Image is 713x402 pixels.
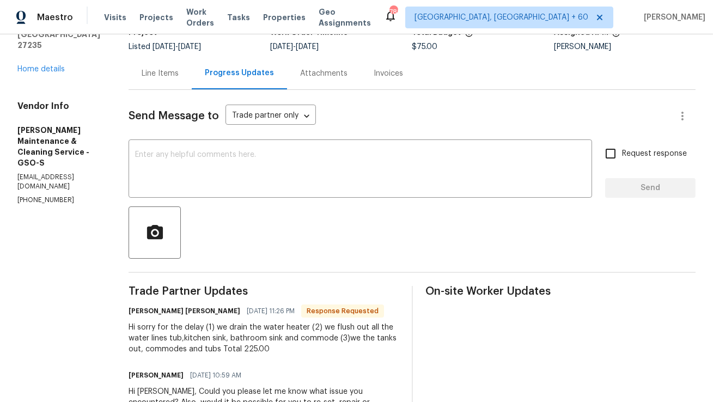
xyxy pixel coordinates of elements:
[37,12,73,23] span: Maestro
[270,43,293,51] span: [DATE]
[142,68,179,79] div: Line Items
[302,306,383,316] span: Response Requested
[300,68,348,79] div: Attachments
[17,101,102,112] h4: Vendor Info
[153,43,175,51] span: [DATE]
[178,43,201,51] span: [DATE]
[465,29,473,43] span: The total cost of line items that have been proposed by Opendoor. This sum includes line items th...
[129,286,399,297] span: Trade Partner Updates
[190,370,241,381] span: [DATE] 10:59 AM
[129,306,240,316] h6: [PERSON_NAME] [PERSON_NAME]
[17,125,102,168] h5: [PERSON_NAME] Maintenance & Cleaning Service - GSO-S
[612,29,620,43] span: The hpm assigned to this work order.
[129,111,219,121] span: Send Message to
[389,7,397,17] div: 781
[129,43,201,51] span: Listed
[374,68,403,79] div: Invoices
[129,322,399,355] div: Hi sorry for the delay (1) we drain the water heater (2) we flush out all the water lines tub,kit...
[270,43,319,51] span: -
[263,12,306,23] span: Properties
[226,107,316,125] div: Trade partner only
[227,14,250,21] span: Tasks
[139,12,173,23] span: Projects
[319,7,371,28] span: Geo Assignments
[17,18,102,51] h5: Colfax, [GEOGRAPHIC_DATA] 27235
[205,68,274,78] div: Progress Updates
[622,148,687,160] span: Request response
[412,43,438,51] span: $75.00
[104,12,126,23] span: Visits
[153,43,201,51] span: -
[426,286,696,297] span: On-site Worker Updates
[129,370,184,381] h6: [PERSON_NAME]
[554,43,696,51] div: [PERSON_NAME]
[247,306,295,316] span: [DATE] 11:26 PM
[415,12,588,23] span: [GEOGRAPHIC_DATA], [GEOGRAPHIC_DATA] + 60
[186,7,214,28] span: Work Orders
[17,196,102,205] p: [PHONE_NUMBER]
[296,43,319,51] span: [DATE]
[17,65,65,73] a: Home details
[639,12,705,23] span: [PERSON_NAME]
[17,173,102,191] p: [EMAIL_ADDRESS][DOMAIN_NAME]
